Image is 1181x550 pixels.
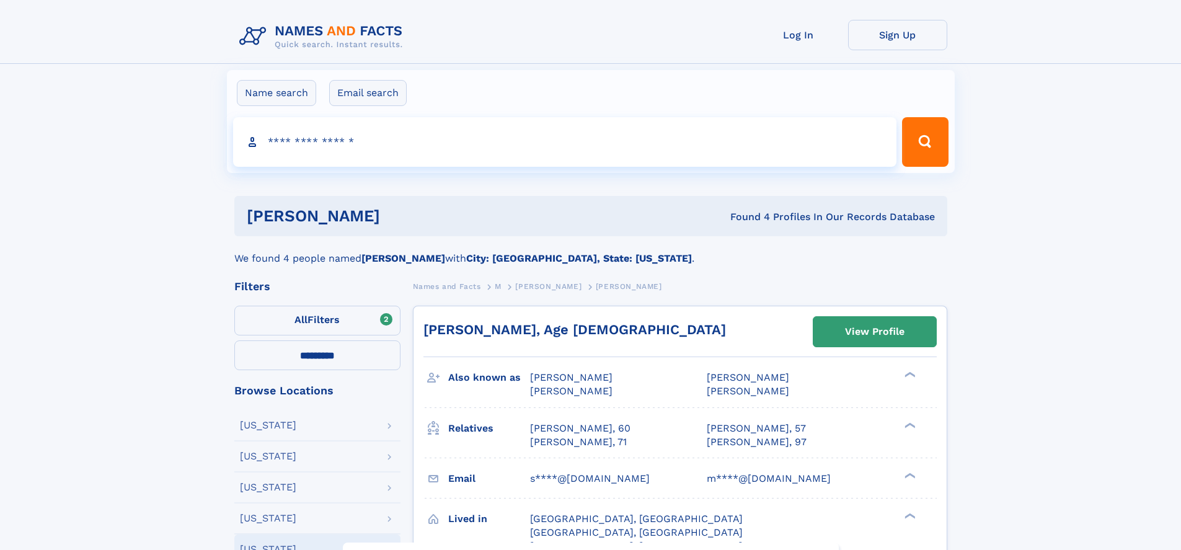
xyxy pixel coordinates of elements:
[813,317,936,347] a: View Profile
[423,322,726,337] a: [PERSON_NAME], Age [DEMOGRAPHIC_DATA]
[749,20,848,50] a: Log In
[530,435,627,449] a: [PERSON_NAME], 71
[247,208,555,224] h1: [PERSON_NAME]
[448,468,530,489] h3: Email
[413,278,481,294] a: Names and Facts
[448,418,530,439] h3: Relatives
[555,210,935,224] div: Found 4 Profiles In Our Records Database
[240,420,296,430] div: [US_STATE]
[237,80,316,106] label: Name search
[707,371,789,383] span: [PERSON_NAME]
[515,282,582,291] span: [PERSON_NAME]
[901,421,916,429] div: ❯
[361,252,445,264] b: [PERSON_NAME]
[845,317,905,346] div: View Profile
[240,482,296,492] div: [US_STATE]
[466,252,692,264] b: City: [GEOGRAPHIC_DATA], State: [US_STATE]
[530,385,613,397] span: [PERSON_NAME]
[596,282,662,291] span: [PERSON_NAME]
[902,117,948,167] button: Search Button
[530,422,630,435] a: [PERSON_NAME], 60
[901,371,916,379] div: ❯
[294,314,307,326] span: All
[848,20,947,50] a: Sign Up
[530,526,743,538] span: [GEOGRAPHIC_DATA], [GEOGRAPHIC_DATA]
[515,278,582,294] a: [PERSON_NAME]
[495,278,502,294] a: M
[329,80,407,106] label: Email search
[707,435,807,449] a: [PERSON_NAME], 97
[530,371,613,383] span: [PERSON_NAME]
[530,513,743,525] span: [GEOGRAPHIC_DATA], [GEOGRAPHIC_DATA]
[234,281,400,292] div: Filters
[234,385,400,396] div: Browse Locations
[240,451,296,461] div: [US_STATE]
[901,471,916,479] div: ❯
[234,306,400,335] label: Filters
[901,512,916,520] div: ❯
[233,117,897,167] input: search input
[707,385,789,397] span: [PERSON_NAME]
[234,20,413,53] img: Logo Names and Facts
[707,422,806,435] a: [PERSON_NAME], 57
[234,236,947,266] div: We found 4 people named with .
[495,282,502,291] span: M
[448,508,530,530] h3: Lived in
[240,513,296,523] div: [US_STATE]
[448,367,530,388] h3: Also known as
